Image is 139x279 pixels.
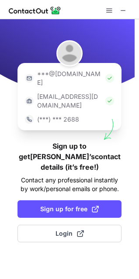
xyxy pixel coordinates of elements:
[17,225,122,242] button: Login
[37,70,102,87] p: ***@[DOMAIN_NAME]
[25,115,34,124] img: https://contactout.com/extension/app/static/media/login-phone-icon.bacfcb865e29de816d437549d7f4cb...
[17,200,122,218] button: Sign up for free
[9,5,61,16] img: ContactOut v5.3.10
[56,40,83,66] img: Magdalena herniyanti
[37,92,102,110] p: [EMAIL_ADDRESS][DOMAIN_NAME]
[25,74,34,83] img: https://contactout.com/extension/app/static/media/login-email-icon.f64bce713bb5cd1896fef81aa7b14a...
[17,176,122,193] p: Contact any professional instantly by work/personal emails or phone.
[17,141,122,172] h1: Sign up to get [PERSON_NAME]’s contact details (it’s free!)
[105,74,114,83] img: Check Icon
[40,205,99,213] span: Sign up for free
[105,97,114,105] img: Check Icon
[56,229,84,238] span: Login
[25,97,34,105] img: https://contactout.com/extension/app/static/media/login-work-icon.638a5007170bc45168077fde17b29a1...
